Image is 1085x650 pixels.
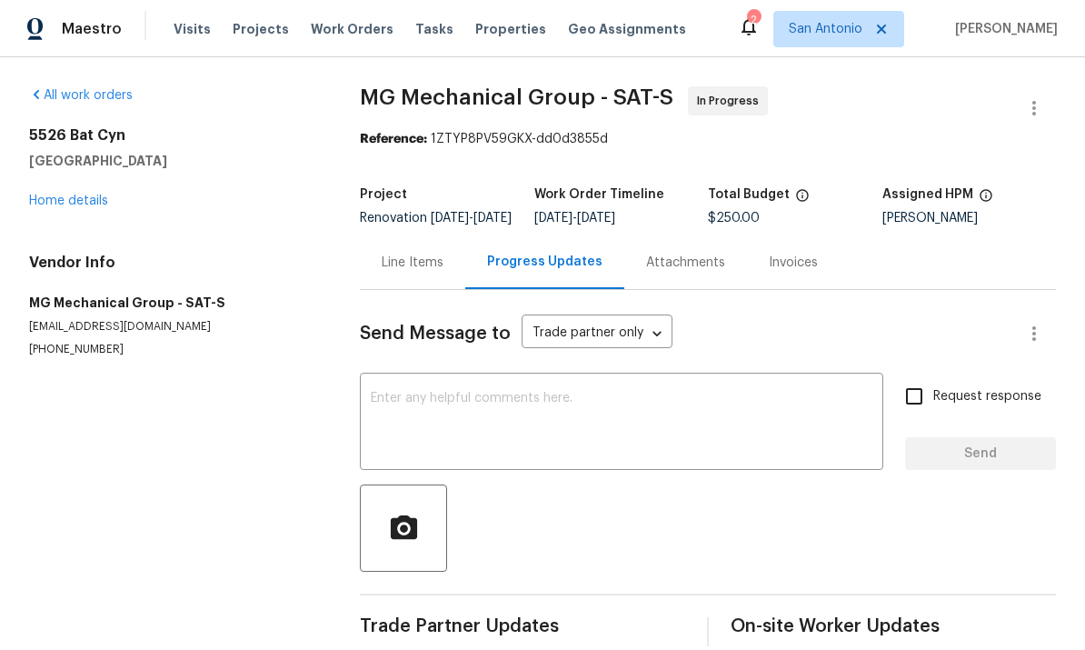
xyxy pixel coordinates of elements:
[534,212,572,225] span: [DATE]
[29,126,316,145] h2: 5526 Bat Cyn
[431,212,512,225] span: -
[577,212,615,225] span: [DATE]
[29,254,316,272] h4: Vendor Info
[731,617,1056,635] span: On-site Worker Updates
[431,212,469,225] span: [DATE]
[882,212,1057,225] div: [PERSON_NAME]
[747,11,760,29] div: 2
[646,254,725,272] div: Attachments
[174,20,211,38] span: Visits
[795,188,810,212] span: The total cost of line items that have been proposed by Opendoor. This sum includes line items th...
[360,86,673,108] span: MG Mechanical Group - SAT-S
[534,212,615,225] span: -
[382,254,443,272] div: Line Items
[29,89,133,102] a: All work orders
[360,133,427,145] b: Reference:
[789,20,862,38] span: San Antonio
[473,212,512,225] span: [DATE]
[415,23,453,35] span: Tasks
[708,188,790,201] h5: Total Budget
[311,20,393,38] span: Work Orders
[697,92,766,110] span: In Progress
[769,254,818,272] div: Invoices
[360,212,512,225] span: Renovation
[708,212,760,225] span: $250.00
[568,20,686,38] span: Geo Assignments
[360,130,1056,148] div: 1ZTYP8PV59GKX-dd0d3855d
[62,20,122,38] span: Maestro
[29,294,316,312] h5: MG Mechanical Group - SAT-S
[948,20,1058,38] span: [PERSON_NAME]
[522,319,672,349] div: Trade partner only
[933,387,1041,406] span: Request response
[29,342,316,357] p: [PHONE_NUMBER]
[979,188,993,212] span: The hpm assigned to this work order.
[29,319,316,335] p: [EMAIL_ADDRESS][DOMAIN_NAME]
[29,195,108,207] a: Home details
[360,325,511,343] span: Send Message to
[29,152,316,170] h5: [GEOGRAPHIC_DATA]
[475,20,546,38] span: Properties
[360,617,685,635] span: Trade Partner Updates
[233,20,289,38] span: Projects
[487,253,602,271] div: Progress Updates
[882,188,973,201] h5: Assigned HPM
[360,188,407,201] h5: Project
[534,188,664,201] h5: Work Order Timeline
